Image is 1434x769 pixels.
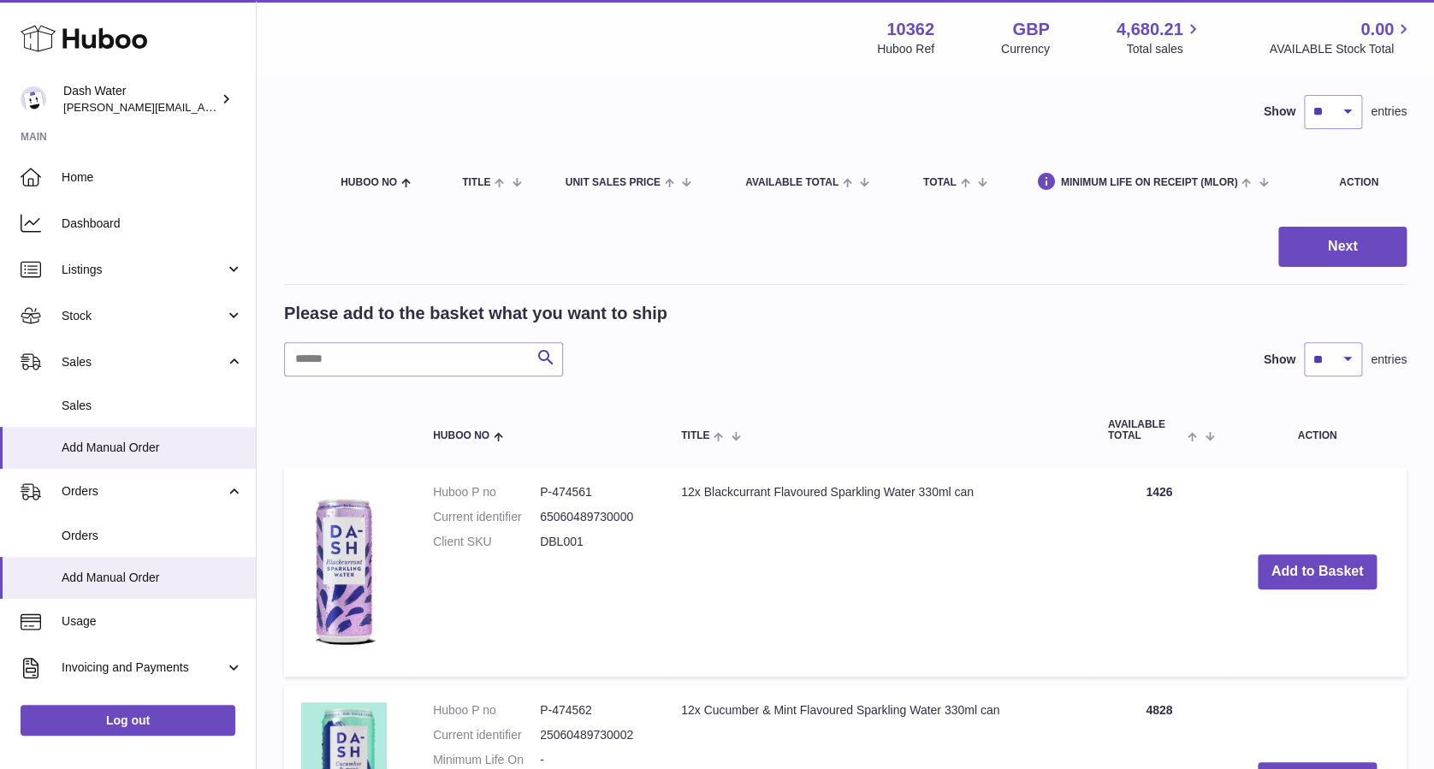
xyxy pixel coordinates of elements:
[63,83,217,115] div: Dash Water
[21,705,235,736] a: Log out
[1264,352,1295,368] label: Show
[341,177,397,188] span: Huboo no
[540,484,647,500] dd: P-474561
[886,18,934,41] strong: 10362
[62,660,225,676] span: Invoicing and Payments
[433,430,489,441] span: Huboo no
[433,484,540,500] dt: Huboo P no
[62,354,225,370] span: Sales
[1061,177,1238,188] span: Minimum Life On Receipt (MLOR)
[21,86,46,112] img: james@dash-water.com
[62,528,243,544] span: Orders
[62,613,243,630] span: Usage
[1117,18,1183,41] span: 4,680.21
[1258,554,1378,589] button: Add to Basket
[62,262,225,278] span: Listings
[433,727,540,743] dt: Current identifier
[1371,352,1407,368] span: entries
[1360,18,1394,41] span: 0.00
[62,308,225,324] span: Stock
[62,440,243,456] span: Add Manual Order
[62,169,243,186] span: Home
[1001,41,1050,57] div: Currency
[301,484,387,655] img: 12x Blackcurrant Flavoured Sparkling Water 330ml can
[923,177,957,188] span: Total
[1278,227,1407,267] button: Next
[62,216,243,232] span: Dashboard
[1269,18,1413,57] a: 0.00 AVAILABLE Stock Total
[1108,419,1184,441] span: AVAILABLE Total
[681,430,709,441] span: Title
[284,302,667,325] h2: Please add to the basket what you want to ship
[1012,18,1049,41] strong: GBP
[540,509,647,525] dd: 65060489730000
[63,100,343,114] span: [PERSON_NAME][EMAIL_ADDRESS][DOMAIN_NAME]
[462,177,490,188] span: Title
[745,177,838,188] span: AVAILABLE Total
[433,702,540,719] dt: Huboo P no
[1091,467,1228,677] td: 1426
[62,398,243,414] span: Sales
[1371,104,1407,120] span: entries
[433,509,540,525] dt: Current identifier
[62,483,225,500] span: Orders
[1264,104,1295,120] label: Show
[540,702,647,719] dd: P-474562
[1126,41,1202,57] span: Total sales
[877,41,934,57] div: Huboo Ref
[664,467,1091,677] td: 12x Blackcurrant Flavoured Sparkling Water 330ml can
[1269,41,1413,57] span: AVAILABLE Stock Total
[1339,177,1390,188] div: Action
[1228,402,1407,458] th: Action
[540,534,647,550] dd: DBL001
[62,570,243,586] span: Add Manual Order
[1117,18,1203,57] a: 4,680.21 Total sales
[433,534,540,550] dt: Client SKU
[566,177,661,188] span: Unit Sales Price
[540,727,647,743] dd: 25060489730002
